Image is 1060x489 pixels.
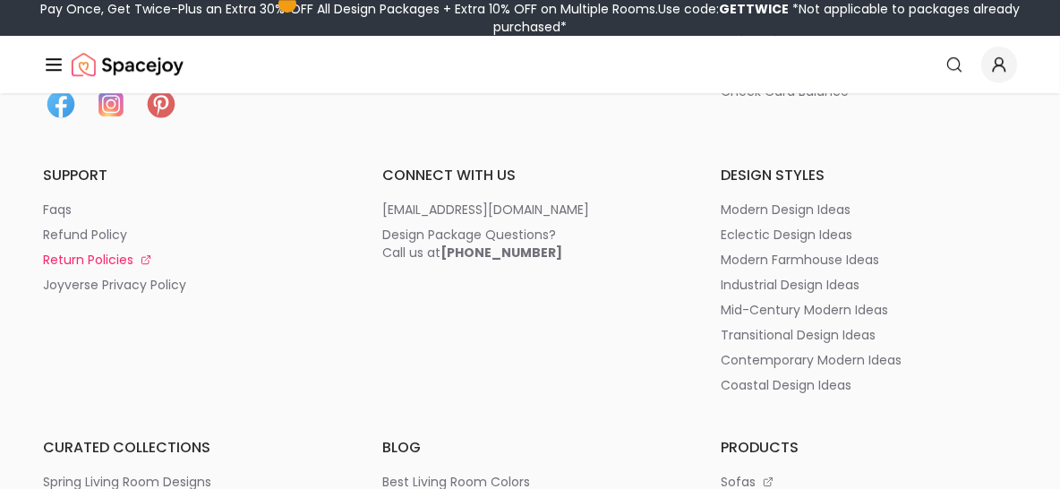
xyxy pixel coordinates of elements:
[43,86,79,122] img: Facebook icon
[72,47,184,82] a: Spacejoy
[43,251,133,269] p: return policies
[43,201,339,219] a: faqs
[382,226,679,262] a: Design Package Questions?Call us at[PHONE_NUMBER]
[43,251,339,269] a: return policies
[721,226,1017,244] a: eclectic design ideas
[721,226,852,244] p: eclectic design ideas
[721,251,1017,269] a: modern farmhouse ideas
[721,376,1017,394] a: coastal design ideas
[93,86,129,122] img: Instagram icon
[440,244,562,262] b: [PHONE_NUMBER]
[382,226,562,262] div: Design Package Questions? Call us at
[721,326,1017,344] a: transitional design ideas
[721,326,876,344] p: transitional design ideas
[43,165,339,186] h6: support
[721,276,1017,294] a: industrial design ideas
[721,276,859,294] p: industrial design ideas
[721,201,851,219] p: modern design ideas
[382,201,679,219] a: [EMAIL_ADDRESS][DOMAIN_NAME]
[721,351,902,369] p: contemporary modern ideas
[721,351,1017,369] a: contemporary modern ideas
[721,301,888,319] p: mid-century modern ideas
[43,226,339,244] a: refund policy
[43,276,186,294] p: joyverse privacy policy
[721,201,1017,219] a: modern design ideas
[143,86,179,122] img: Pinterest icon
[43,226,127,244] p: refund policy
[721,437,1017,459] h6: products
[721,376,851,394] p: coastal design ideas
[382,437,679,459] h6: blog
[382,201,589,219] p: [EMAIL_ADDRESS][DOMAIN_NAME]
[382,165,679,186] h6: connect with us
[43,276,339,294] a: joyverse privacy policy
[43,437,339,459] h6: curated collections
[72,47,184,82] img: Spacejoy Logo
[721,251,879,269] p: modern farmhouse ideas
[721,301,1017,319] a: mid-century modern ideas
[43,36,1017,93] nav: Global
[721,165,1017,186] h6: design styles
[43,201,72,219] p: faqs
